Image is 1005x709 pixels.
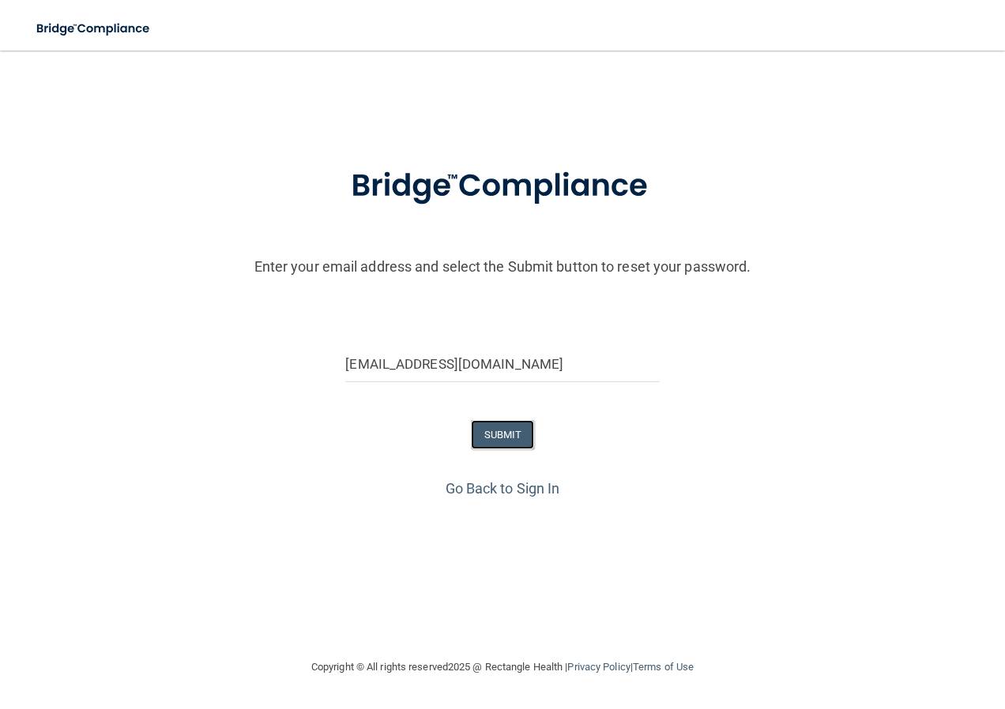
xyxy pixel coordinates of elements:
a: Terms of Use [633,661,694,673]
a: Go Back to Sign In [446,480,560,497]
input: Email [345,347,659,382]
a: Privacy Policy [567,661,630,673]
button: SUBMIT [471,420,535,449]
img: bridge_compliance_login_screen.278c3ca4.svg [318,145,687,227]
div: Copyright © All rights reserved 2025 @ Rectangle Health | | [214,642,791,692]
img: bridge_compliance_login_screen.278c3ca4.svg [24,13,164,45]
